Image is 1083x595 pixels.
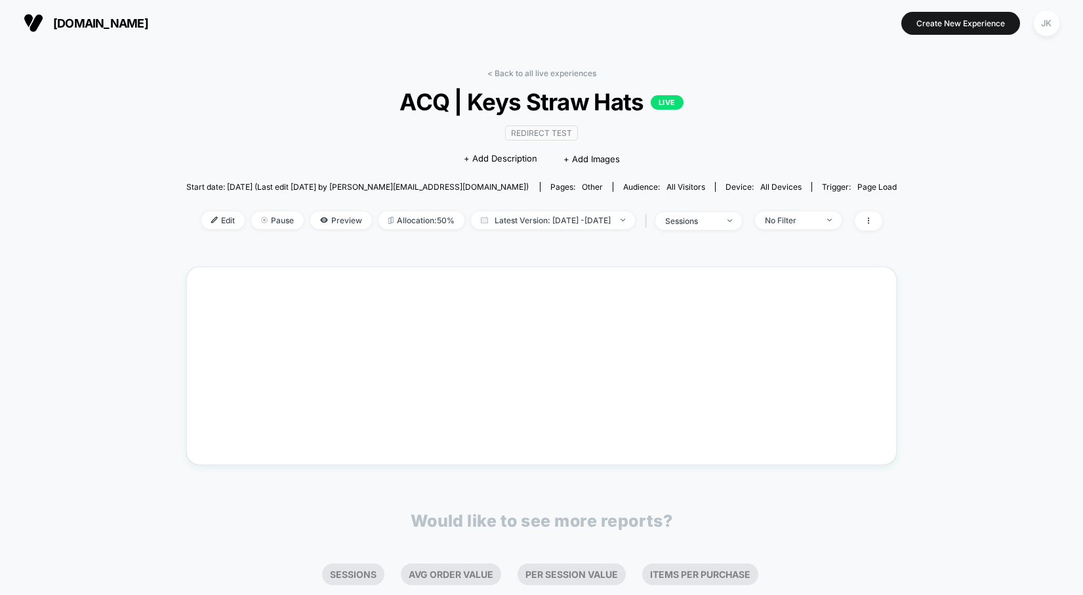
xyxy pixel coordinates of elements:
[310,211,372,229] span: Preview
[901,12,1020,35] button: Create New Experience
[388,217,394,224] img: rebalance
[550,182,603,192] div: Pages:
[222,88,861,116] span: ACQ | Keys Straw Hats
[1030,10,1063,37] button: JK
[471,211,635,229] span: Latest Version: [DATE] - [DATE]
[481,217,488,223] img: calendar
[401,563,501,585] li: Avg Order Value
[24,13,43,33] img: Visually logo
[563,154,620,164] span: + Add Images
[186,182,529,192] span: Start date: [DATE] (Last edit [DATE] by [PERSON_NAME][EMAIL_ADDRESS][DOMAIN_NAME])
[623,182,705,192] div: Audience:
[827,219,832,221] img: end
[201,211,245,229] span: Edit
[53,16,148,30] span: [DOMAIN_NAME]
[322,563,384,585] li: Sessions
[1034,11,1059,36] div: JK
[857,182,897,192] span: Page Load
[464,152,537,165] span: + Add Description
[20,12,152,33] button: [DOMAIN_NAME]
[251,211,304,229] span: Pause
[411,511,673,531] p: Would like to see more reports?
[582,182,603,192] span: other
[642,211,655,231] span: |
[261,217,268,223] img: end
[765,215,817,225] div: No Filter
[487,68,596,78] a: < Back to all live experiences
[378,211,464,229] span: Allocation: 50%
[760,182,802,192] span: all devices
[211,217,218,223] img: edit
[651,95,684,110] p: LIVE
[621,219,625,221] img: end
[505,125,578,141] span: Redirect Test
[666,182,705,192] span: All Visitors
[518,563,626,585] li: Per Session Value
[642,563,758,585] li: Items Per Purchase
[727,219,732,222] img: end
[665,216,718,226] div: sessions
[822,182,897,192] div: Trigger:
[715,182,811,192] span: Device:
